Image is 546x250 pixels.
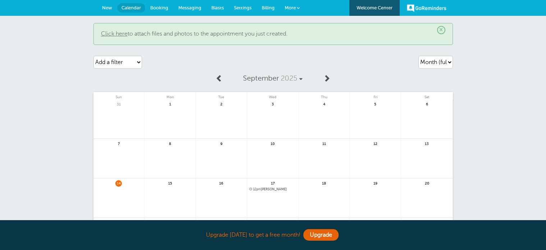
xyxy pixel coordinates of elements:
span: 10 [270,141,276,146]
span: 3 [270,101,276,106]
span: Fri [350,92,401,99]
span: 2 [218,101,225,106]
a: Upgrade [303,229,339,241]
span: Settings [234,5,252,10]
span: Jamal Sullivan-Worthen [249,187,296,191]
span: Calendar [121,5,141,10]
a: Calendar [117,3,145,13]
span: Thu [299,92,350,99]
span: × [437,26,445,34]
span: 20 [424,180,430,186]
span: 4 [321,101,327,106]
span: More [285,5,296,10]
span: Blasts [211,5,224,10]
span: 13 [424,141,430,146]
span: Sun [93,92,144,99]
a: 12pm[PERSON_NAME] [249,187,296,191]
span: Tue [196,92,247,99]
span: Messaging [178,5,201,10]
div: Upgrade [DATE] to get a free month! [93,227,453,243]
a: September 2025 [226,71,319,86]
span: 6 [424,101,430,106]
span: Sat [401,92,453,99]
span: Wed [247,92,298,99]
span: 31 [115,101,122,106]
span: Booking [150,5,168,10]
span: 7 [115,141,122,146]
span: 15 [167,180,173,186]
span: 17 [270,180,276,186]
span: 14 [115,180,122,186]
span: Billing [262,5,275,10]
span: Mon [144,92,196,99]
span: 1 [167,101,173,106]
span: 2025 [281,74,297,82]
a: Click here [101,31,128,37]
span: New [102,5,112,10]
p: to attach files and photos to the appointment you just created. [101,31,445,37]
span: 16 [218,180,225,186]
span: 8 [167,141,173,146]
span: 19 [372,180,378,186]
span: 9 [218,141,225,146]
span: 12 [372,141,378,146]
span: 18 [321,180,327,186]
span: 5 [372,101,378,106]
span: 12pm [253,187,261,191]
span: 11 [321,141,327,146]
span: September [243,74,279,82]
